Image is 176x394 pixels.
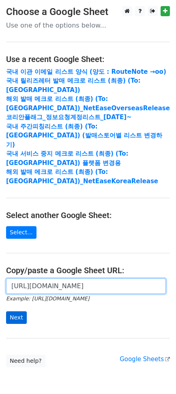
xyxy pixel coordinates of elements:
a: 해외 발매 메크로 리스트 (최종) (To: [GEOGRAPHIC_DATA])_NetEaseKoreaRelease [6,168,158,185]
a: Google Sheets [120,355,170,363]
a: 국내 서비스 중지 메크로 리스트 (최종) (To:[GEOGRAPHIC_DATA]) 플랫폼 변경용 [6,150,128,167]
a: 국내 주간피칭리스트 (최종) (To:[GEOGRAPHIC_DATA]) (발매스토어별 리스트 변경하기) [6,123,162,148]
input: Next [6,311,27,324]
a: Select... [6,226,36,239]
h4: Select another Google Sheet: [6,210,170,220]
a: 국내 릴리즈레터 발매 메크로 리스트 (최종) (To:[GEOGRAPHIC_DATA]) [6,77,140,94]
a: Need help? [6,355,45,367]
a: 코리안플래그_정보요청계정리스트_[DATE]~ [6,113,132,121]
a: 해외 발매 메크로 리스트 (최종) (To: [GEOGRAPHIC_DATA])_NetEaseOverseasRelease [6,95,170,112]
a: 국내 이관 이메일 리스트 양식 (양도 : RouteNote →oo) [6,68,166,75]
p: Use one of the options below... [6,21,170,30]
h3: Choose a Google Sheet [6,6,170,18]
h4: Copy/paste a Google Sheet URL: [6,266,170,275]
small: Example: [URL][DOMAIN_NAME] [6,295,89,302]
iframe: Chat Widget [135,355,176,394]
input: Paste your Google Sheet URL here [6,278,166,294]
h4: Use a recent Google Sheet: [6,54,170,64]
